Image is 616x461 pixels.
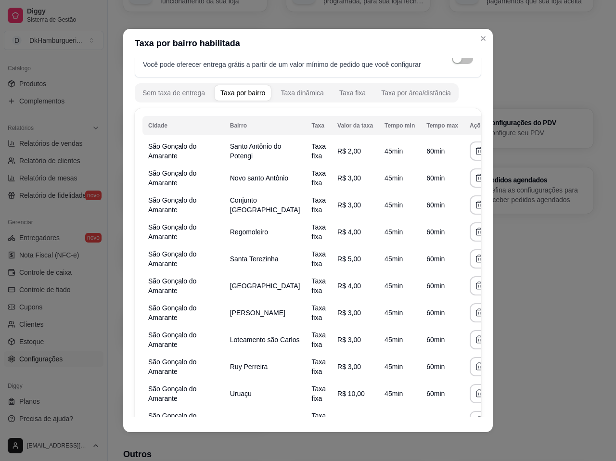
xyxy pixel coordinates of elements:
th: Bairro [224,116,306,135]
span: Taxa fixa [311,223,326,241]
td: 45 min [379,272,421,299]
div: Sem taxa de entrega [142,88,205,98]
span: Taxa fixa [311,385,326,402]
span: São Gonçalo do Amarante [148,277,196,295]
span: R$ 3,00 [337,309,361,317]
span: São Gonçalo do Amarante [148,412,196,429]
span: Taxa fixa [311,169,326,187]
div: Taxa por área/distância [381,88,451,98]
td: 45 min [379,192,421,218]
span: R$ 4,00 [337,282,361,290]
button: Close [475,31,491,46]
span: Taxa fixa [311,358,326,375]
span: Novo santo Antônio [230,174,288,182]
td: 45 min [379,353,421,380]
td: 45 min [379,326,421,353]
span: São Gonçalo do Amarante [148,196,196,214]
th: Tempo min [379,116,421,135]
th: Valor da taxa [332,116,379,135]
span: [PERSON_NAME] [230,309,285,317]
th: Ações [464,116,518,135]
td: 45 min [379,138,421,165]
div: Taxa fixa [339,88,366,98]
span: São Gonçalo do Amarante [148,169,196,187]
td: 60 min [421,407,464,434]
th: Tempo max [421,116,464,135]
p: Você pode oferecer entrega grátis a partir de um valor mínimo de pedido que você configurar [143,60,421,69]
span: Uruaçu [230,390,252,397]
span: R$ 3,00 [337,336,361,344]
th: Cidade [142,116,224,135]
span: São Gonçalo do Amarante [148,223,196,241]
span: Ruy Perreira [230,363,268,371]
span: Taxa fixa [311,196,326,214]
span: Taxa fixa [311,250,326,268]
span: Santa Terezinha [230,255,279,263]
td: 60 min [421,299,464,326]
span: Santo Antônio do Potengi [230,142,282,160]
span: Taxa fixa [311,304,326,321]
span: Taxa fixa [311,277,326,295]
span: R$ 5,00 [337,255,361,263]
td: 45 min [379,407,421,434]
span: São Gonçalo do Amarante [148,385,196,402]
div: Taxa por bairro [220,88,265,98]
td: 60 min [421,380,464,407]
td: 60 min [421,272,464,299]
td: 45 min [379,218,421,245]
td: 60 min [421,218,464,245]
span: São Gonçalo do Amarante [148,142,196,160]
span: [GEOGRAPHIC_DATA] [230,282,300,290]
td: 60 min [421,353,464,380]
span: São Gonçalo do Amarante [148,250,196,268]
span: Regomoleiro [230,228,268,236]
span: Taxa fixa [311,142,326,160]
th: Taxa [306,116,332,135]
header: Taxa por bairro habilitada [123,29,493,58]
span: Loteamento são Carlos [230,336,300,344]
span: Taxa fixa [311,412,326,429]
td: 60 min [421,326,464,353]
td: 45 min [379,299,421,326]
td: 45 min [379,245,421,272]
span: Conjunto [GEOGRAPHIC_DATA] [230,196,300,214]
span: R$ 3,00 [337,174,361,182]
td: 60 min [421,165,464,192]
span: Taxa fixa [311,331,326,348]
span: R$ 3,00 [337,201,361,209]
span: R$ 10,00 [337,390,365,397]
span: R$ 4,00 [337,228,361,236]
td: 60 min [421,138,464,165]
td: 45 min [379,380,421,407]
span: São Gonçalo do Amarante [148,358,196,375]
div: Taxa dinâmica [281,88,324,98]
span: São Gonçalo do Amarante [148,304,196,321]
td: 60 min [421,192,464,218]
span: R$ 2,00 [337,147,361,155]
span: São Gonçalo do Amarante [148,331,196,348]
td: 45 min [379,165,421,192]
span: R$ 3,00 [337,363,361,371]
td: 60 min [421,245,464,272]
